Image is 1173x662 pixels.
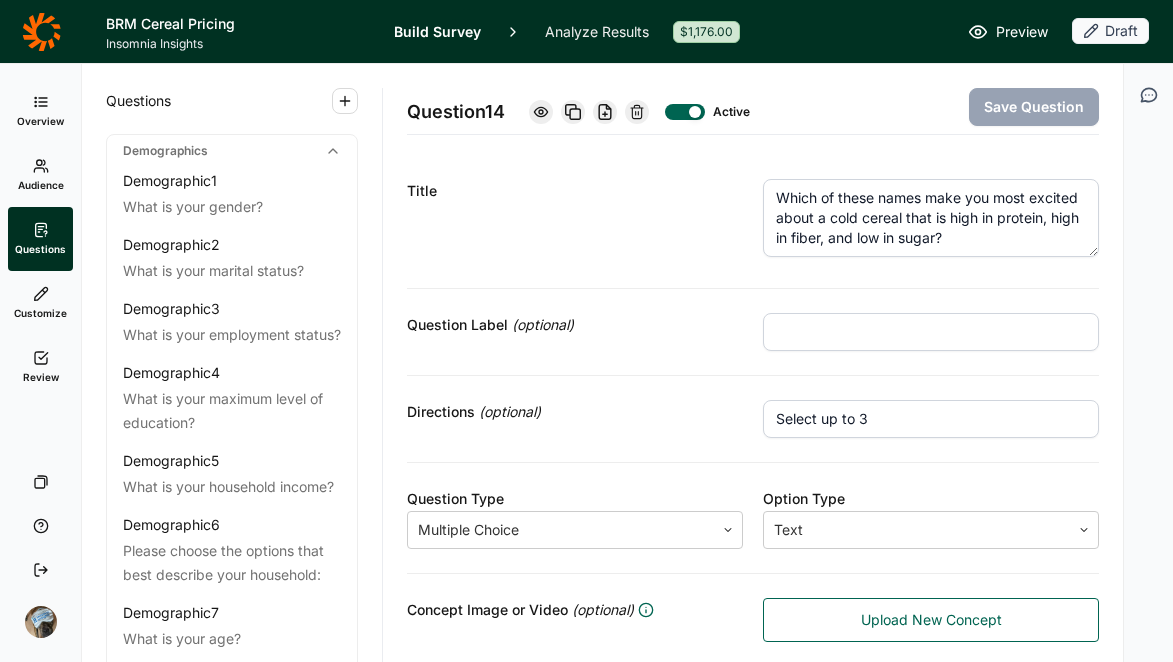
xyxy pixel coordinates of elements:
[572,598,634,622] span: (optional)
[407,313,743,337] div: Question Label
[713,104,745,120] div: Active
[123,195,341,219] div: What is your gender?
[8,79,73,143] a: Overview
[8,335,73,399] a: Review
[123,627,341,651] div: What is your age?
[1072,18,1149,46] button: Draft
[123,259,341,283] div: What is your marital status?
[25,606,57,638] img: ocn8z7iqvmiiaveqkfqd.png
[15,242,66,256] span: Questions
[123,235,220,255] div: Demographic 2
[106,36,370,52] span: Insomnia Insights
[512,313,574,337] span: (optional)
[123,451,219,471] div: Demographic 5
[123,299,220,319] div: Demographic 3
[996,20,1048,44] span: Preview
[8,207,73,271] a: Questions
[123,363,220,383] div: Demographic 4
[17,114,64,128] span: Overview
[407,400,743,424] div: Directions
[407,179,743,203] div: Title
[673,21,740,43] div: $1,176.00
[479,400,541,424] span: (optional)
[1072,18,1149,44] div: Draft
[968,20,1048,44] a: Preview
[106,12,370,36] h1: BRM Cereal Pricing
[123,539,341,587] div: Please choose the options that best describe your household:
[407,598,743,622] div: Concept Image or Video
[8,143,73,207] a: Audience
[625,100,649,124] div: Delete
[18,178,64,192] span: Audience
[123,603,219,623] div: Demographic 7
[123,171,217,191] div: Demographic 1
[23,370,59,384] span: Review
[106,89,171,113] span: Questions
[107,135,357,167] div: Demographics
[123,323,341,347] div: What is your employment status?
[763,487,1099,511] div: Option Type
[123,475,341,499] div: What is your household income?
[407,487,743,511] div: Question Type
[763,179,1099,257] textarea: Which of these names make you most excited about a cold cereal that is high in protein, high in f...
[861,610,1002,630] span: Upload New Concept
[407,98,505,126] span: Question 14
[969,88,1099,126] button: Save Question
[123,515,220,535] div: Demographic 6
[8,271,73,335] a: Customize
[123,387,341,435] div: What is your maximum level of education?
[14,306,67,320] span: Customize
